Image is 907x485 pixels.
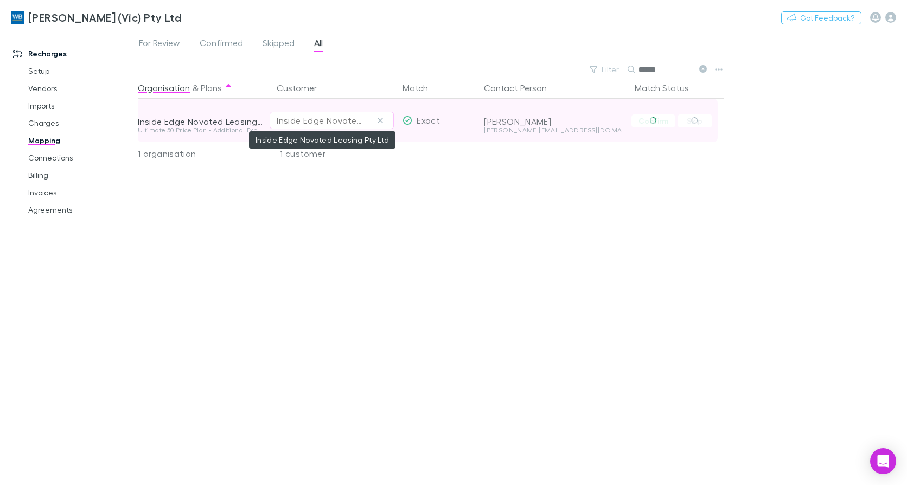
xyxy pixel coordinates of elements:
div: 1 organisation [138,143,268,164]
button: Filter [584,63,625,76]
div: Open Intercom Messenger [870,448,896,474]
button: Match Status [635,77,702,99]
a: Invoices [17,184,144,201]
div: 1 customer [268,143,398,164]
a: Mapping [17,132,144,149]
a: Vendors [17,80,144,97]
span: Confirmed [200,37,243,52]
button: Match [403,77,441,99]
span: All [314,37,323,52]
a: Setup [17,62,144,80]
div: [PERSON_NAME][EMAIL_ADDRESS][DOMAIN_NAME] [484,127,626,133]
button: Got Feedback? [781,11,861,24]
a: Recharges [2,45,144,62]
div: & [138,77,264,99]
button: Customer [277,77,330,99]
a: Charges [17,114,144,132]
button: Skip [678,114,712,127]
a: Agreements [17,201,144,219]
div: Inside Edge Novated Leasing Pty Ltd [138,116,264,127]
button: Contact Person [484,77,560,99]
a: Billing [17,167,144,184]
img: William Buck (Vic) Pty Ltd's Logo [11,11,24,24]
div: [PERSON_NAME] [484,116,626,127]
h3: [PERSON_NAME] (Vic) Pty Ltd [28,11,181,24]
span: Exact [417,115,440,125]
div: Inside Edge Novated Leasing Pty Ltd [277,114,365,127]
div: Ultimate 50 Price Plan • Additional Expenses Charges [138,127,264,133]
button: Plans [201,77,222,99]
a: [PERSON_NAME] (Vic) Pty Ltd [4,4,188,30]
span: Skipped [263,37,295,52]
a: Connections [17,149,144,167]
button: Confirm [631,114,675,127]
a: Imports [17,97,144,114]
button: Organisation [138,77,190,99]
span: For Review [139,37,180,52]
